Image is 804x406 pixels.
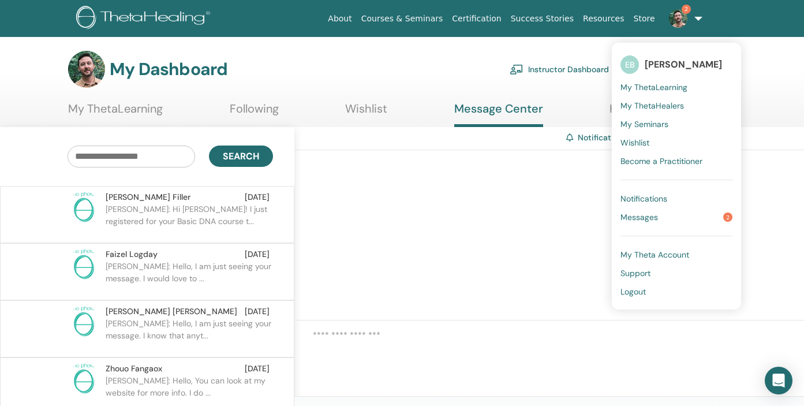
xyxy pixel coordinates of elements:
[245,191,270,203] span: [DATE]
[620,268,650,278] span: Support
[682,5,691,14] span: 2
[612,43,741,310] ul: 2
[510,57,609,82] a: Instructor Dashboard
[620,212,658,222] span: Messages
[620,152,732,170] a: Become a Practitioner
[245,363,270,375] span: [DATE]
[620,96,732,115] a: My ThetaHealers
[76,6,214,32] img: logo.png
[510,64,523,75] img: chalkboard-teacher.svg
[106,248,158,260] span: Faizel Logday
[223,150,259,162] span: Search
[620,55,639,74] span: EB
[629,8,660,29] a: Store
[620,133,732,152] a: Wishlist
[68,248,100,281] img: no-photo.png
[110,59,227,80] h3: My Dashboard
[620,189,732,208] a: Notifications
[454,102,543,127] a: Message Center
[669,9,687,28] img: default.jpg
[68,363,100,395] img: no-photo.png
[578,132,627,143] a: Notifications
[609,102,702,124] a: Help & Resources
[345,102,387,124] a: Wishlist
[620,51,732,78] a: EB[PERSON_NAME]
[106,191,190,203] span: [PERSON_NAME] Filler
[106,260,273,295] p: [PERSON_NAME]: Hello, I am just seeing your message. I would love to ...
[578,8,629,29] a: Resources
[620,193,667,204] span: Notifications
[245,306,270,318] span: [DATE]
[620,100,684,111] span: My ThetaHealers
[447,8,506,29] a: Certification
[620,78,732,96] a: My ThetaLearning
[765,367,792,394] div: Open Intercom Messenger
[506,8,578,29] a: Success Stories
[230,102,279,124] a: Following
[620,115,732,133] a: My Seminars
[620,137,649,148] span: Wishlist
[620,82,687,92] span: My ThetaLearning
[723,213,732,222] span: 2
[620,282,732,301] a: Logout
[68,191,100,224] img: no-photo.png
[645,58,722,70] span: [PERSON_NAME]
[620,245,732,264] a: My Theta Account
[620,264,732,282] a: Support
[106,306,237,318] span: [PERSON_NAME] [PERSON_NAME]
[68,51,105,88] img: default.jpg
[106,363,162,375] span: Zhouo Fangaox
[209,146,273,167] button: Search
[68,306,100,338] img: no-photo.png
[620,156,702,166] span: Become a Practitioner
[620,119,668,129] span: My Seminars
[620,208,732,226] a: Messages2
[620,249,689,260] span: My Theta Account
[620,286,646,297] span: Logout
[357,8,448,29] a: Courses & Seminars
[68,102,163,124] a: My ThetaLearning
[106,203,273,238] p: [PERSON_NAME]: Hi [PERSON_NAME]! I just registered for your Basic DNA course t...
[323,8,356,29] a: About
[106,318,273,352] p: [PERSON_NAME]: Hello, I am just seeing your message. I know that anyt...
[245,248,270,260] span: [DATE]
